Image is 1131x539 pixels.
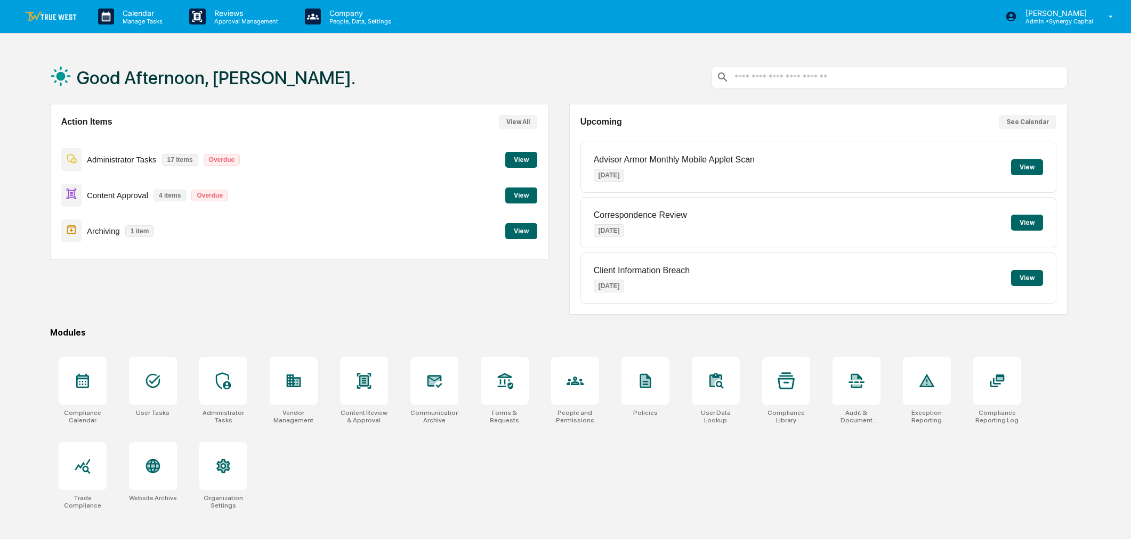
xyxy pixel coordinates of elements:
[505,154,537,164] a: View
[114,9,168,18] p: Calendar
[1011,270,1043,286] button: View
[87,191,148,200] p: Content Approval
[692,409,740,424] div: User Data Lookup
[199,409,247,424] div: Administrator Tasks
[77,67,356,88] h1: Good Afternoon, [PERSON_NAME].
[61,117,112,127] h2: Action Items
[59,409,107,424] div: Compliance Calendar
[594,280,625,292] p: [DATE]
[594,266,690,275] p: Client Information Breach
[1011,215,1043,231] button: View
[410,409,458,424] div: Communications Archive
[199,494,247,509] div: Organization Settings
[26,12,77,22] img: logo
[59,494,107,509] div: Trade Compliance
[206,18,284,25] p: Approval Management
[505,223,537,239] button: View
[321,9,397,18] p: Company
[973,409,1021,424] div: Compliance Reporting Log
[114,18,168,25] p: Manage Tasks
[633,409,658,416] div: Policies
[505,187,537,203] button: View
[999,115,1056,129] button: See Calendar
[505,225,537,235] a: View
[594,169,625,182] p: [DATE]
[162,154,198,166] p: 17 items
[340,409,388,424] div: Content Review & Approval
[191,190,228,201] p: Overdue
[594,210,687,220] p: Correspondence Review
[87,226,120,235] p: Archiving
[136,409,169,416] div: User Tasks
[551,409,599,424] div: People and Permissions
[87,155,157,164] p: Administrator Tasks
[204,154,240,166] p: Overdue
[594,224,625,237] p: [DATE]
[499,115,537,129] button: View All
[206,9,284,18] p: Reviews
[129,494,177,502] div: Website Archive
[321,18,397,25] p: People, Data, Settings
[1017,9,1093,18] p: [PERSON_NAME]
[481,409,529,424] div: Forms & Requests
[505,190,537,200] a: View
[505,152,537,168] button: View
[125,225,155,237] p: 1 item
[270,409,318,424] div: Vendor Management
[594,155,755,165] p: Advisor Armor Monthly Mobile Applet Scan
[154,190,186,201] p: 4 items
[762,409,810,424] div: Compliance Library
[50,328,1068,338] div: Modules
[1011,159,1043,175] button: View
[1017,18,1093,25] p: Admin • Synergy Capital
[580,117,622,127] h2: Upcoming
[833,409,880,424] div: Audit & Document Logs
[903,409,951,424] div: Exception Reporting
